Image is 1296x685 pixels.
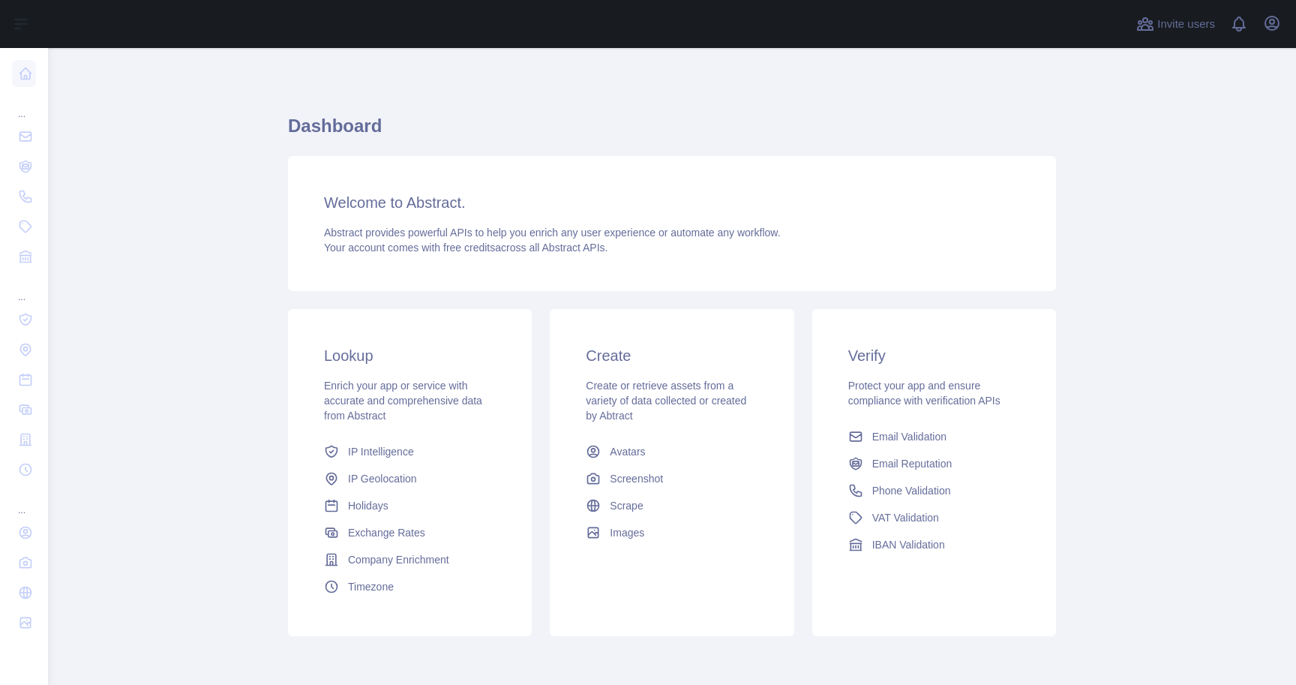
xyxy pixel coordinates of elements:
[288,114,1056,150] h1: Dashboard
[842,477,1026,504] a: Phone Validation
[872,483,951,498] span: Phone Validation
[12,486,36,516] div: ...
[610,444,645,459] span: Avatars
[586,380,746,422] span: Create or retrieve assets from a variety of data collected or created by Abtract
[1157,16,1215,33] span: Invite users
[324,242,607,254] span: Your account comes with across all Abstract APIs.
[348,498,388,513] span: Holidays
[324,192,1020,213] h3: Welcome to Abstract.
[580,492,763,519] a: Scrape
[348,525,425,540] span: Exchange Rates
[443,242,495,254] span: free credits
[842,531,1026,558] a: IBAN Validation
[348,471,417,486] span: IP Geolocation
[324,380,482,422] span: Enrich your app or service with accurate and comprehensive data from Abstract
[580,465,763,492] a: Screenshot
[848,345,1020,366] h3: Verify
[872,510,939,525] span: VAT Validation
[872,537,945,552] span: IBAN Validation
[318,519,502,546] a: Exchange Rates
[1133,12,1218,36] button: Invite users
[842,504,1026,531] a: VAT Validation
[610,498,643,513] span: Scrape
[318,573,502,600] a: Timezone
[318,465,502,492] a: IP Geolocation
[324,345,496,366] h3: Lookup
[318,546,502,573] a: Company Enrichment
[586,345,757,366] h3: Create
[12,90,36,120] div: ...
[348,552,449,567] span: Company Enrichment
[872,429,946,444] span: Email Validation
[842,450,1026,477] a: Email Reputation
[580,438,763,465] a: Avatars
[12,273,36,303] div: ...
[580,519,763,546] a: Images
[318,438,502,465] a: IP Intelligence
[872,456,952,471] span: Email Reputation
[610,471,663,486] span: Screenshot
[348,444,414,459] span: IP Intelligence
[842,423,1026,450] a: Email Validation
[318,492,502,519] a: Holidays
[848,380,1000,407] span: Protect your app and ensure compliance with verification APIs
[348,579,394,594] span: Timezone
[610,525,644,540] span: Images
[324,227,781,239] span: Abstract provides powerful APIs to help you enrich any user experience or automate any workflow.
